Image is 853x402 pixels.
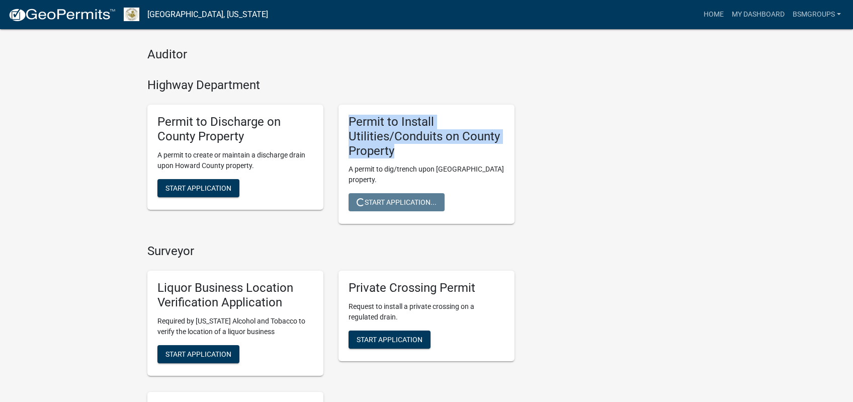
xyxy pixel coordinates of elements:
[157,345,239,363] button: Start Application
[147,78,515,93] h4: Highway Department
[124,8,139,21] img: Howard County, Indiana
[700,5,728,24] a: Home
[157,281,313,310] h5: Liquor Business Location Verification Application
[357,198,437,206] span: Start Application...
[157,179,239,197] button: Start Application
[349,281,504,295] h5: Private Crossing Permit
[728,5,789,24] a: My Dashboard
[349,164,504,185] p: A permit to dig/trench upon [GEOGRAPHIC_DATA] property.
[147,47,515,62] h4: Auditor
[147,244,515,259] h4: Surveyor
[165,350,231,358] span: Start Application
[147,6,268,23] a: [GEOGRAPHIC_DATA], [US_STATE]
[349,331,431,349] button: Start Application
[349,115,504,158] h5: Permit to Install Utilities/Conduits on County Property
[157,115,313,144] h5: Permit to Discharge on County Property
[157,316,313,337] p: Required by [US_STATE] Alcohol and Tobacco to verify the location of a liquor business
[357,336,422,344] span: Start Application
[349,193,445,211] button: Start Application...
[789,5,845,24] a: BSMGroups
[165,184,231,192] span: Start Application
[157,150,313,171] p: A permit to create or maintain a discharge drain upon Howard County property.
[349,301,504,323] p: Request to install a private crossing on a regulated drain.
